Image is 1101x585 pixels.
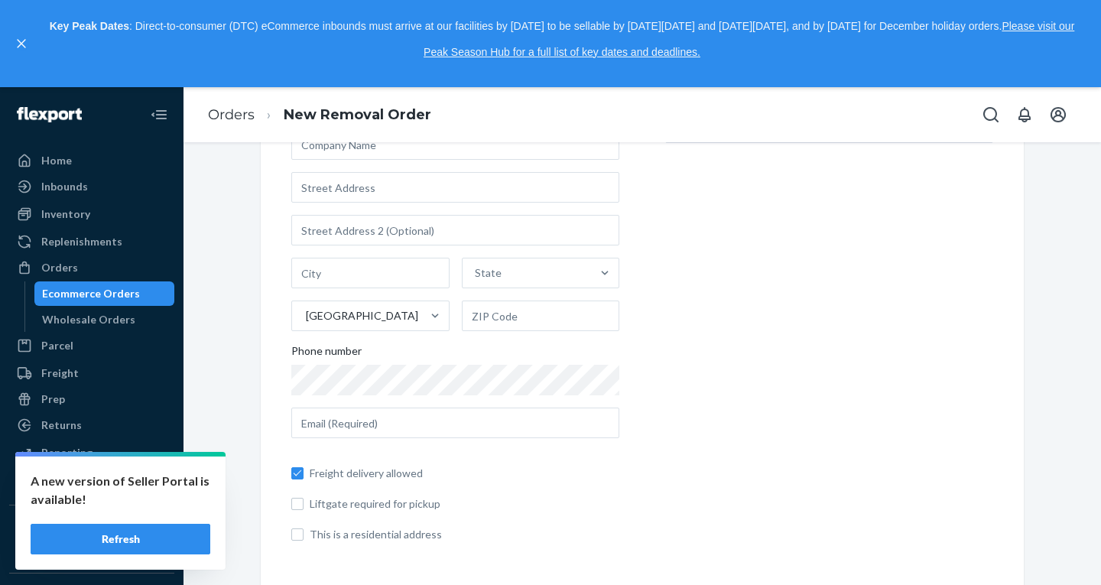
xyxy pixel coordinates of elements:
[9,361,174,385] a: Freight
[34,281,175,306] a: Ecommerce Orders
[196,93,443,138] ol: breadcrumbs
[41,206,90,222] div: Inventory
[34,307,175,332] a: Wholesale Orders
[41,418,82,433] div: Returns
[31,472,210,509] p: A new version of Seller Portal is available!
[208,106,255,123] a: Orders
[9,440,174,465] a: Reporting
[1043,99,1073,130] button: Open account menu
[1009,99,1040,130] button: Open notifications
[41,234,122,249] div: Replenishments
[41,260,78,275] div: Orders
[291,467,304,479] input: Freight delivery allowed
[310,496,619,512] span: Liftgate required for pickup
[41,445,93,460] div: Reporting
[284,106,431,123] a: New Removal Order
[291,343,362,365] span: Phone number
[291,408,619,438] input: Email (Required)
[9,148,174,173] a: Home
[310,466,619,481] span: Freight delivery allowed
[144,99,174,130] button: Close Navigation
[41,392,65,407] div: Prep
[291,129,619,160] input: Company Name
[304,308,306,323] input: [GEOGRAPHIC_DATA]
[424,20,1074,58] a: Please visit our Peak Season Hub for a full list of key dates and deadlines.
[9,333,174,358] a: Parcel
[9,468,174,492] a: Billing
[41,366,79,381] div: Freight
[9,255,174,280] a: Orders
[291,528,304,541] input: This is a residential address
[291,258,450,288] input: City
[306,308,418,323] div: [GEOGRAPHIC_DATA]
[31,524,210,554] button: Refresh
[475,265,502,281] div: State
[17,107,82,122] img: Flexport logo
[42,312,135,327] div: Wholesale Orders
[41,153,72,168] div: Home
[37,14,1087,65] p: : Direct-to-consumer (DTC) eCommerce inbounds must arrive at our facilities by [DATE] to be sella...
[291,215,619,245] input: Street Address 2 (Optional)
[9,387,174,411] a: Prep
[291,172,619,203] input: Street Address
[310,527,619,542] span: This is a residential address
[9,518,174,542] button: Integrations
[41,179,88,194] div: Inbounds
[9,174,174,199] a: Inbounds
[291,498,304,510] input: Liftgate required for pickup
[9,548,174,567] a: Add Integration
[9,229,174,254] a: Replenishments
[9,413,174,437] a: Returns
[42,286,140,301] div: Ecommerce Orders
[462,301,620,331] input: ZIP Code
[976,99,1006,130] button: Open Search Box
[9,202,174,226] a: Inventory
[50,20,129,32] strong: Key Peak Dates
[41,338,73,353] div: Parcel
[14,36,29,51] button: close,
